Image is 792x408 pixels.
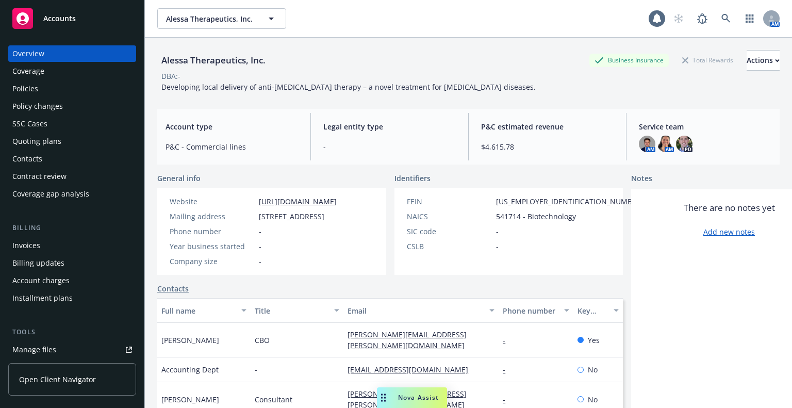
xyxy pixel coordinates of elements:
a: Report a Bug [692,8,713,29]
div: CSLB [407,241,492,252]
div: DBA: - [161,71,180,81]
a: Coverage gap analysis [8,186,136,202]
span: - [323,141,456,152]
a: Switch app [739,8,760,29]
a: Search [716,8,736,29]
div: Phone number [170,226,255,237]
span: General info [157,173,201,184]
div: Overview [12,45,44,62]
div: Mailing address [170,211,255,222]
span: - [255,364,257,375]
a: Contacts [157,283,189,294]
div: Billing updates [12,255,64,271]
button: Alessa Therapeutics, Inc. [157,8,286,29]
a: Accounts [8,4,136,33]
span: [PERSON_NAME] [161,394,219,405]
a: [URL][DOMAIN_NAME] [259,197,337,206]
div: Billing [8,223,136,233]
img: photo [639,136,655,152]
div: Full name [161,305,235,316]
span: - [259,226,261,237]
a: - [503,395,514,404]
button: Phone number [499,298,573,323]
div: Website [170,196,255,207]
a: Contacts [8,151,136,167]
div: Policies [12,80,38,97]
button: Title [251,298,344,323]
span: Alessa Therapeutics, Inc. [166,13,255,24]
div: Drag to move [377,387,390,408]
button: Key contact [573,298,623,323]
div: FEIN [407,196,492,207]
div: SIC code [407,226,492,237]
div: Key contact [577,305,607,316]
div: SSC Cases [12,116,47,132]
span: P&C - Commercial lines [166,141,298,152]
div: Actions [747,51,780,70]
a: Policy changes [8,98,136,115]
span: No [588,364,598,375]
div: Email [348,305,483,316]
span: - [496,241,499,252]
div: Account charges [12,272,70,289]
img: photo [657,136,674,152]
div: Alessa Therapeutics, Inc. [157,54,270,67]
a: Start snowing [668,8,689,29]
span: P&C estimated revenue [481,121,614,132]
div: Company size [170,256,255,267]
div: Installment plans [12,290,73,306]
a: [PERSON_NAME][EMAIL_ADDRESS][PERSON_NAME][DOMAIN_NAME] [348,330,473,350]
span: 541714 - Biotechnology [496,211,576,222]
span: - [259,256,261,267]
div: Phone number [503,305,557,316]
span: Notes [631,173,652,185]
span: Yes [588,335,600,346]
span: Accounts [43,14,76,23]
a: Contract review [8,168,136,185]
div: Quoting plans [12,133,61,150]
button: Actions [747,50,780,71]
span: Accounting Dept [161,364,219,375]
a: Overview [8,45,136,62]
div: Coverage gap analysis [12,186,89,202]
span: [STREET_ADDRESS] [259,211,324,222]
span: Nova Assist [398,393,439,402]
a: Installment plans [8,290,136,306]
div: NAICS [407,211,492,222]
div: Invoices [12,237,40,254]
span: Service team [639,121,771,132]
div: Year business started [170,241,255,252]
a: Coverage [8,63,136,79]
a: [EMAIL_ADDRESS][DOMAIN_NAME] [348,365,476,374]
span: - [496,226,499,237]
span: [US_EMPLOYER_IDENTIFICATION_NUMBER] [496,196,643,207]
span: $4,615.78 [481,141,614,152]
a: - [503,365,514,374]
a: - [503,335,514,345]
div: Contract review [12,168,67,185]
span: CBO [255,335,270,346]
span: Consultant [255,394,292,405]
img: photo [676,136,692,152]
span: No [588,394,598,405]
button: Nova Assist [377,387,447,408]
div: Coverage [12,63,44,79]
span: Developing local delivery of anti-[MEDICAL_DATA] therapy – a novel treatment for [MEDICAL_DATA] d... [161,82,536,92]
button: Full name [157,298,251,323]
a: Invoices [8,237,136,254]
a: Manage files [8,341,136,358]
div: Contacts [12,151,42,167]
div: Business Insurance [589,54,669,67]
span: There are no notes yet [684,202,775,214]
span: [PERSON_NAME] [161,335,219,346]
div: Total Rewards [677,54,738,67]
div: Manage files [12,341,56,358]
span: Account type [166,121,298,132]
button: Email [343,298,499,323]
span: Legal entity type [323,121,456,132]
span: Identifiers [394,173,431,184]
div: Policy changes [12,98,63,115]
div: Tools [8,327,136,337]
a: Account charges [8,272,136,289]
a: Billing updates [8,255,136,271]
